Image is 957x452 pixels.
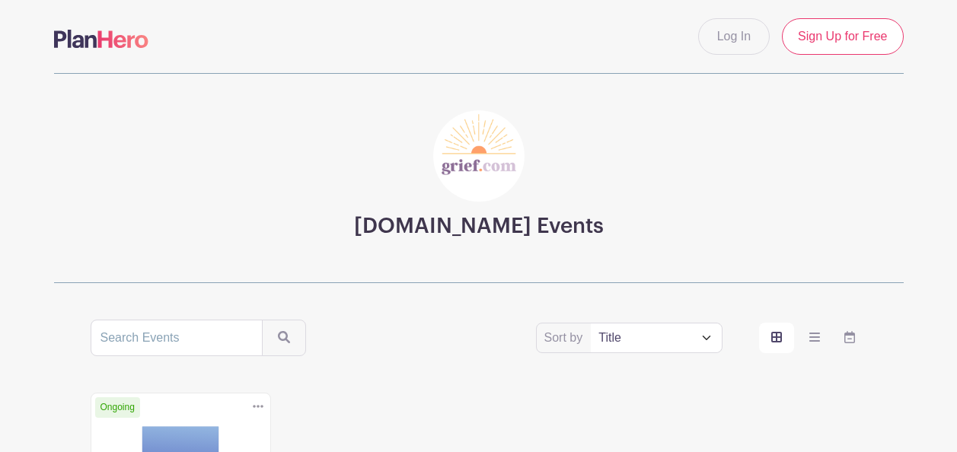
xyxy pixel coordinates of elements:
[54,30,148,48] img: logo-507f7623f17ff9eddc593b1ce0a138ce2505c220e1c5a4e2b4648c50719b7d32.svg
[91,320,263,356] input: Search Events
[698,18,770,55] a: Log In
[759,323,867,353] div: order and view
[354,214,604,240] h3: [DOMAIN_NAME] Events
[782,18,903,55] a: Sign Up for Free
[544,329,588,347] label: Sort by
[433,110,525,202] img: grief-logo-planhero.png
